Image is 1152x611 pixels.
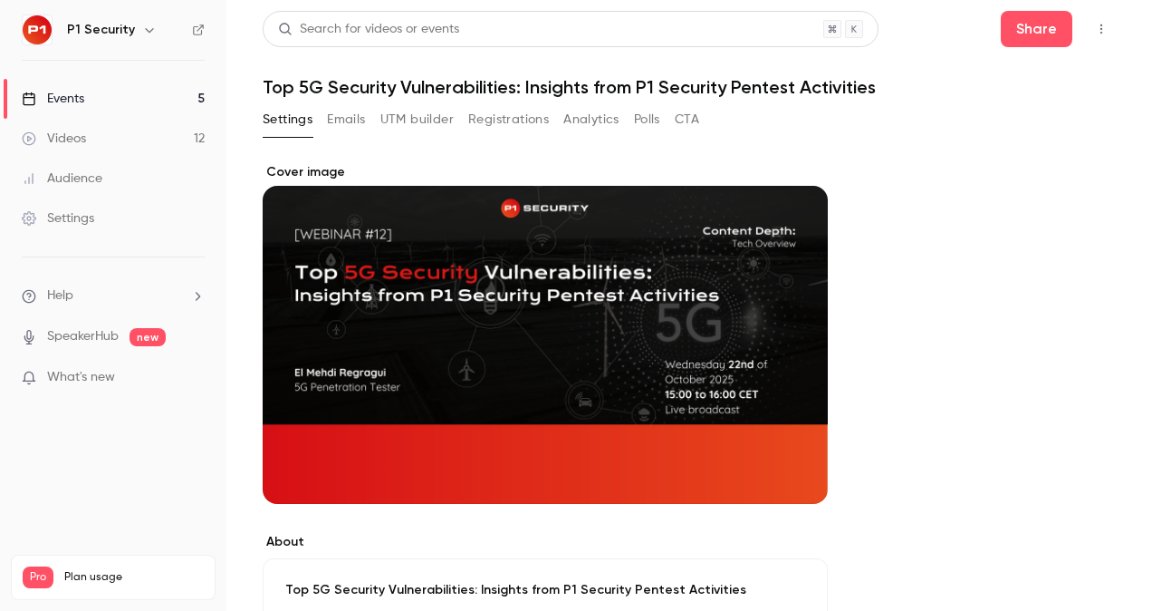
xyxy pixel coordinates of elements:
label: About [263,533,828,551]
section: Cover image [263,163,828,504]
button: Registrations [468,105,549,134]
button: CTA [675,105,699,134]
label: Cover image [263,163,828,181]
button: Analytics [563,105,619,134]
h1: Top 5G Security Vulnerabilities: Insights from P1 Security Pentest Activities [263,76,1116,98]
button: Settings [263,105,312,134]
p: Top 5G Security Vulnerabilities: Insights from P1 Security Pentest Activities [285,581,805,599]
iframe: Noticeable Trigger [183,370,205,386]
div: Settings [22,209,94,228]
h6: P1 Security [67,21,135,39]
button: Share [1001,11,1072,47]
a: SpeakerHub [47,327,119,346]
div: Audience [22,170,102,188]
img: P1 Security [23,15,52,44]
div: Events [22,90,84,108]
span: Plan usage [64,570,204,585]
button: Polls [634,105,660,134]
span: Help [47,286,73,305]
button: Emails [327,105,365,134]
button: UTM builder [380,105,454,134]
li: help-dropdown-opener [22,286,205,305]
div: Search for videos or events [278,20,459,39]
div: Videos [22,130,86,148]
span: Pro [23,567,53,588]
span: new [130,328,166,346]
span: What's new [47,368,115,387]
